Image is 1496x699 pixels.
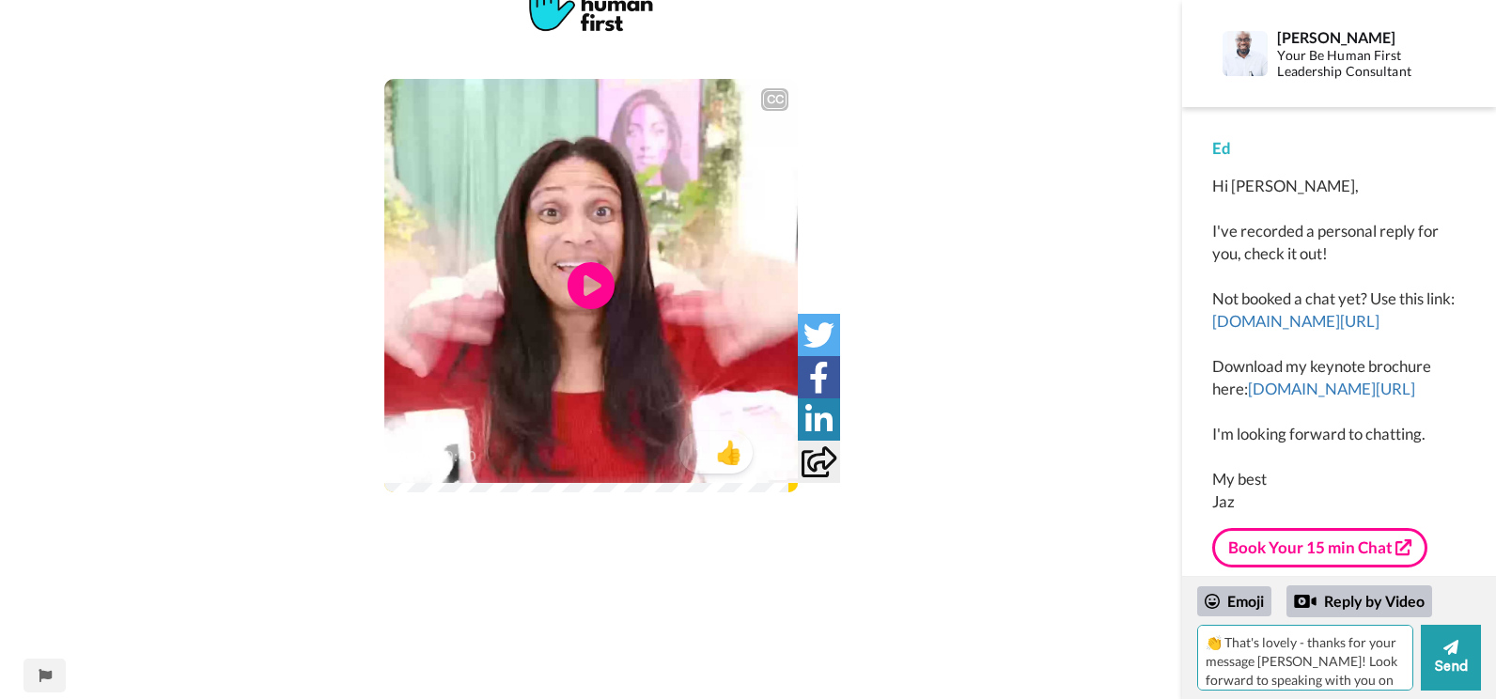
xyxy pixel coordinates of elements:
[1248,379,1415,398] a: [DOMAIN_NAME][URL]
[434,445,441,468] span: /
[397,445,430,468] span: 0:40
[1421,625,1481,691] button: Send
[706,437,753,467] span: 👍
[763,90,787,109] div: CC
[1294,590,1317,613] div: Reply by Video
[1197,625,1413,691] textarea: 👏 That's lovely - thanks for your message [PERSON_NAME]! Look forward to speaking with you on [DATE]
[1212,528,1427,567] a: Book Your 15 min Chat
[1212,311,1379,331] a: [DOMAIN_NAME][URL]
[1197,586,1271,616] div: Emoji
[444,445,477,468] span: 0:40
[1212,175,1466,513] div: Hi [PERSON_NAME], I've recorded a personal reply for you, check it out! Not booked a chat yet? Us...
[1286,585,1432,617] div: Reply by Video
[679,431,753,474] button: 1👍
[1212,137,1466,160] div: Ed
[1277,48,1445,80] div: Your Be Human First Leadership Consultant
[1277,28,1445,46] div: [PERSON_NAME]
[679,439,706,465] span: 1
[1223,31,1268,76] img: Profile Image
